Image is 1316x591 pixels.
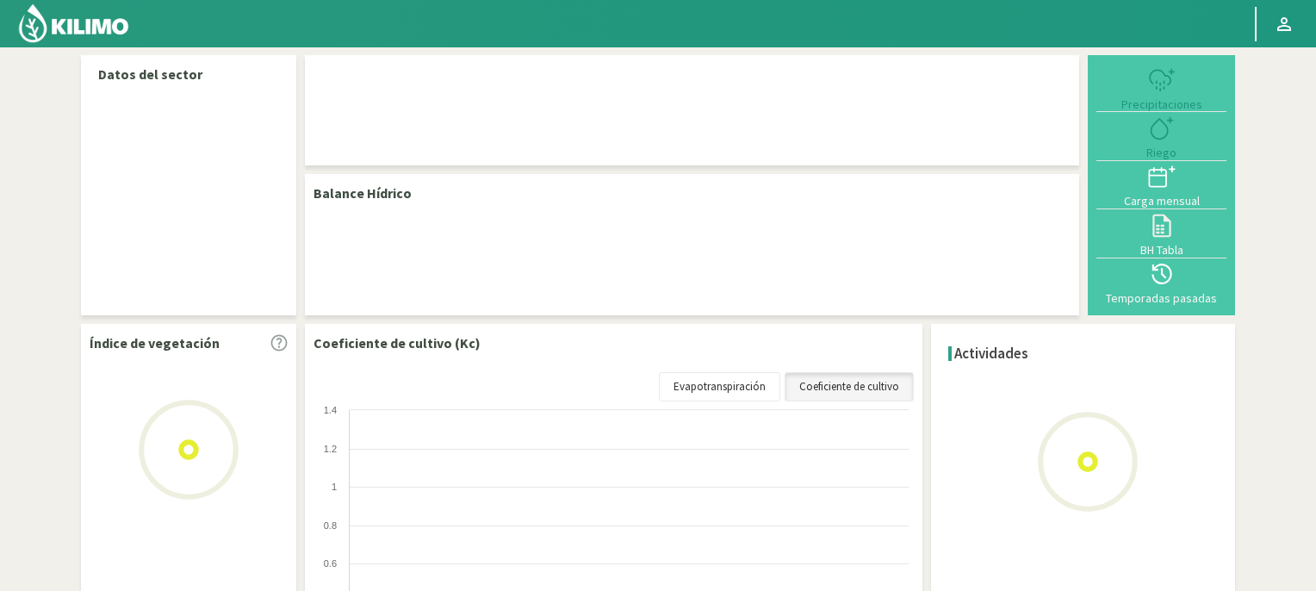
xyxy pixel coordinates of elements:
[324,405,337,415] text: 1.4
[332,482,337,492] text: 1
[1096,161,1226,209] button: Carga mensual
[659,372,780,401] a: Evapotranspiración
[1096,64,1226,112] button: Precipitaciones
[313,333,481,353] p: Coeficiente de cultivo (Kc)
[102,364,275,536] img: Loading...
[1102,292,1221,304] div: Temporadas pasadas
[954,345,1028,362] h4: Actividades
[313,183,412,203] p: Balance Hídrico
[324,520,337,531] text: 0.8
[324,444,337,454] text: 1.2
[1102,146,1221,159] div: Riego
[98,64,279,84] p: Datos del sector
[1102,244,1221,256] div: BH Tabla
[1096,209,1226,258] button: BH Tabla
[1096,258,1226,307] button: Temporadas pasadas
[17,3,130,44] img: Kilimo
[90,333,220,353] p: Índice de vegetación
[324,558,337,569] text: 0.6
[1102,98,1221,110] div: Precipitaciones
[1096,112,1226,160] button: Riego
[785,372,914,401] a: Coeficiente de cultivo
[1102,195,1221,207] div: Carga mensual
[1002,376,1174,548] img: Loading...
